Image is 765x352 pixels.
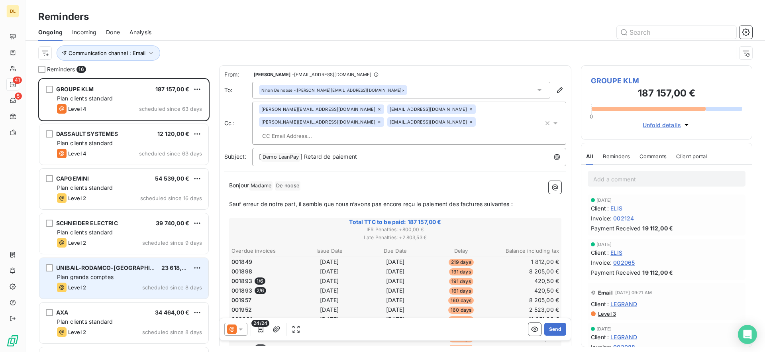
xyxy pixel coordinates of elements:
span: 41 [13,77,22,84]
span: ELIS [610,248,622,257]
span: [PERSON_NAME] [254,72,290,77]
span: scheduled since 8 days [142,329,202,335]
span: Client portal [676,153,707,159]
span: 001849 [231,258,252,266]
span: Client : [591,248,609,257]
span: GROUPE KLM [56,86,94,92]
span: Client : [591,333,609,341]
span: 24/24 [251,320,269,327]
th: Issue Date [297,247,362,255]
span: 187 157,00 € [155,86,189,92]
div: grid [38,78,210,352]
td: 11 951,00 € [494,315,559,324]
th: Delay [429,247,494,255]
span: [EMAIL_ADDRESS][DOMAIN_NAME] [390,120,467,124]
span: Incoming [72,28,96,36]
span: 160 days [448,307,474,314]
td: [DATE] [363,277,428,285]
span: 19 112,00 € [642,268,673,277]
span: All [586,153,593,159]
span: 2 / 6 [255,287,266,294]
span: 191 days [449,268,473,275]
input: Search [617,26,736,39]
td: 1 812,00 € [494,258,559,266]
span: Plan clients standard [57,184,113,191]
span: 001893 [231,344,252,352]
th: Balance including tax [494,247,559,255]
span: IFR Penalties : + 800,00 € [230,226,560,233]
label: To: [224,86,252,94]
span: Payment Received [591,224,641,232]
span: 4 / 6 [255,344,267,352]
span: 54 539,00 € [155,175,189,182]
span: scheduled since 9 days [142,240,202,246]
h3: Reminders [38,10,89,24]
span: DASSAULT SYSTEMES [56,130,118,137]
span: scheduled since 63 days [139,150,202,157]
span: Level 4 [68,106,86,112]
span: UNIBAIL-RODAMCO-[GEOGRAPHIC_DATA] [56,264,173,271]
span: Reminders [603,153,630,159]
td: [DATE] [363,286,428,295]
span: LEGRAND [610,300,637,308]
span: 001893 [231,277,252,285]
td: [DATE] [297,286,362,295]
span: 23 618,00 € [161,264,194,271]
span: 002065 [613,258,635,267]
span: Invoice : [591,214,612,222]
span: Client : [591,204,609,212]
td: 8 205,00 € [494,296,559,305]
span: 219 days [449,259,474,266]
th: Due Date [363,247,428,255]
span: Analysis [129,28,151,36]
span: 160 days [448,297,474,304]
span: [PERSON_NAME][EMAIL_ADDRESS][DOMAIN_NAME] [261,120,375,124]
td: [DATE] [363,305,428,314]
span: [EMAIL_ADDRESS][DOMAIN_NAME] [390,107,467,112]
span: 16 [76,66,86,73]
span: [DATE] [596,326,612,331]
span: Unfold details [643,121,681,129]
span: Level 4 [68,150,86,157]
img: Logo LeanPay [6,334,19,347]
span: 39 740,00 € [156,220,189,226]
span: Level 2 [68,240,86,246]
span: [PERSON_NAME][EMAIL_ADDRESS][DOMAIN_NAME] [261,107,375,112]
span: 0 [590,113,593,120]
div: <[PERSON_NAME][EMAIL_ADDRESS][DOMAIN_NAME]> [261,87,405,93]
span: Invoice : [591,258,612,267]
span: scheduled since 63 days [139,106,202,112]
span: Payment Received [591,268,641,277]
td: 420,50 € [494,277,559,285]
span: Plan grands comptes [57,273,114,280]
td: [DATE] [297,277,362,285]
span: 001957 [231,296,251,304]
span: LEGRAND [610,333,637,341]
td: [DATE] [363,315,428,324]
td: [DATE] [363,296,428,305]
th: Overdue invoices [231,247,296,255]
h3: 187 157,00 € [591,86,742,102]
td: [DATE] [297,258,362,266]
span: 001952 [231,306,252,314]
span: scheduled since 8 days [142,284,202,291]
span: CAPGEMINI [56,175,89,182]
span: Plan clients standard [57,95,113,102]
span: Level 3 [597,311,616,317]
span: Communication channel : Email [69,50,145,56]
span: Invoice : [591,343,612,351]
span: SCHNEIDER ELECTRIC [56,220,118,226]
span: 001898 [231,267,252,275]
button: Send [544,323,566,336]
span: [DATE] [596,242,612,247]
span: Plan clients standard [57,140,113,146]
span: GROUPE KLM [591,75,742,86]
span: 191 days [449,278,473,285]
span: Plan clients standard [57,318,113,325]
span: [DATE] [596,198,612,203]
span: Client : [591,300,609,308]
td: 420,50 € [494,286,559,295]
span: From: [224,71,252,79]
span: AXA [56,309,68,316]
span: Reminders [47,65,75,73]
